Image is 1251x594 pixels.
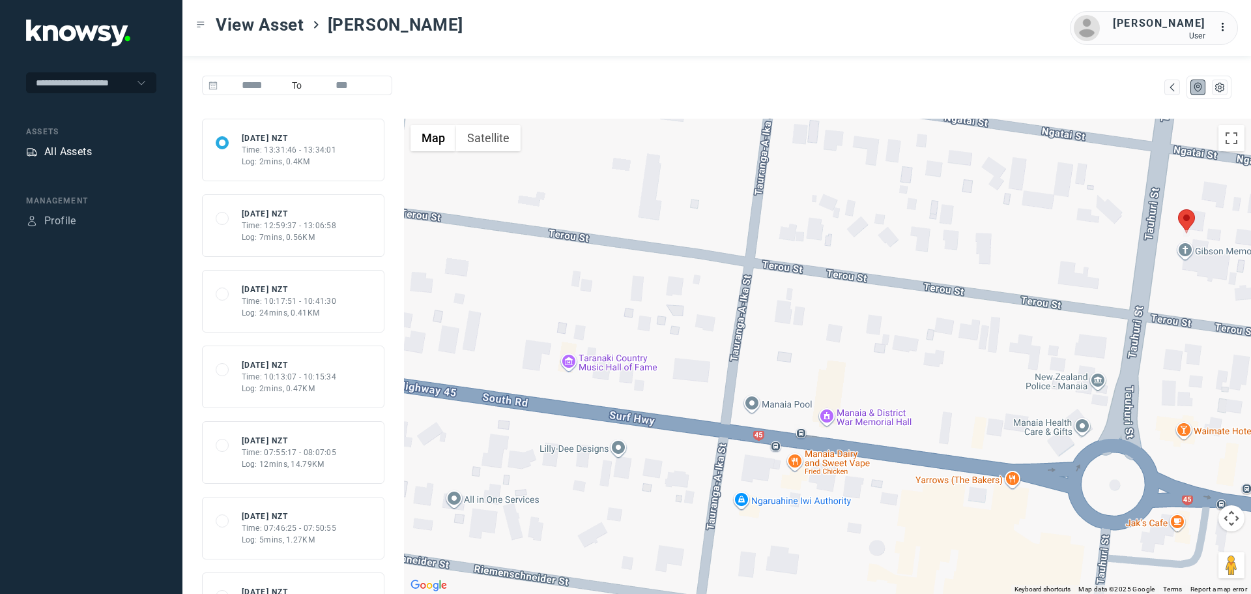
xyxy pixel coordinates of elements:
div: Profile [44,213,76,229]
div: : [1218,20,1234,35]
div: Management [26,195,156,207]
div: Log: 12mins, 14.79KM [242,458,337,470]
div: Log: 2mins, 0.4KM [242,156,337,168]
div: [DATE] NZT [242,208,337,220]
div: [DATE] NZT [242,359,337,371]
div: Profile [26,215,38,227]
div: Time: 07:46:25 - 07:50:55 [242,522,337,534]
div: Time: 07:55:17 - 08:07:05 [242,447,337,458]
a: Terms (opens in new tab) [1163,586,1183,593]
div: Log: 2mins, 0.47KM [242,383,337,394]
div: All Assets [44,144,92,160]
div: [DATE] NZT [242,284,337,295]
a: AssetsAll Assets [26,144,92,160]
div: > [311,20,321,30]
div: : [1218,20,1234,37]
div: Map [1192,82,1204,93]
div: Log: 24mins, 0.41KM [242,307,337,319]
div: Log: 7mins, 0.56KM [242,231,337,243]
div: [DATE] NZT [242,435,337,447]
div: [PERSON_NAME] [1113,16,1205,31]
span: Map data ©2025 Google [1078,586,1155,593]
button: Show street map [410,125,456,151]
div: Toggle Menu [196,20,205,29]
span: [PERSON_NAME] [328,13,463,37]
button: Toggle fullscreen view [1218,125,1244,151]
img: Application Logo [26,20,130,46]
a: Open this area in Google Maps (opens a new window) [407,577,450,594]
tspan: ... [1219,22,1232,32]
button: Map camera controls [1218,505,1244,531]
span: View Asset [216,13,304,37]
a: Report a map error [1190,586,1247,593]
div: Assets [26,146,38,158]
img: avatar.png [1074,15,1100,41]
div: Time: 12:59:37 - 13:06:58 [242,220,337,231]
div: Time: 10:13:07 - 10:15:34 [242,371,337,383]
div: List [1214,82,1226,93]
div: [DATE] NZT [242,511,337,522]
img: Google [407,577,450,594]
div: Assets [26,126,156,138]
div: Map [1166,82,1178,93]
div: Log: 5mins, 1.27KM [242,534,337,546]
span: To [287,76,308,95]
div: Time: 10:17:51 - 10:41:30 [242,295,337,307]
div: User [1113,31,1205,40]
a: ProfileProfile [26,213,76,229]
div: [DATE] NZT [242,132,337,144]
button: Show satellite imagery [456,125,521,151]
button: Keyboard shortcuts [1014,585,1071,594]
div: Time: 13:31:46 - 13:34:01 [242,144,337,156]
button: Drag Pegman onto the map to open Street View [1218,552,1244,578]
